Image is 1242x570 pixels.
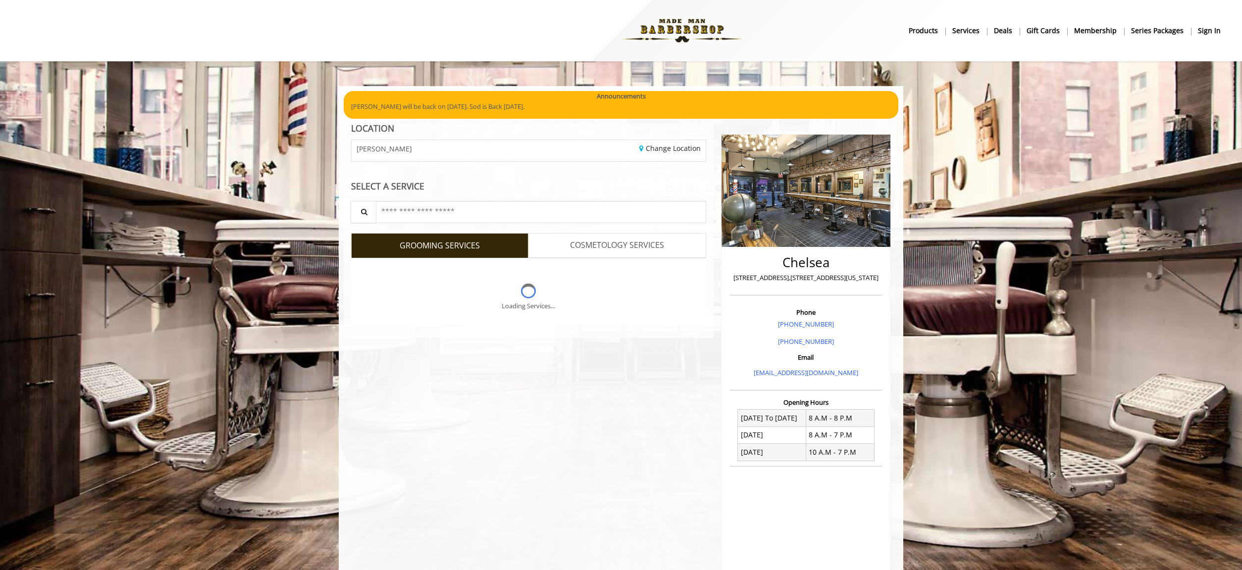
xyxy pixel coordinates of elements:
a: MembershipMembership [1067,23,1124,38]
td: 8 A.M - 8 P.M [806,410,874,427]
a: Productsproducts [902,23,945,38]
a: [PHONE_NUMBER] [778,337,834,346]
div: SELECT A SERVICE [351,182,706,191]
a: Series packagesSeries packages [1124,23,1191,38]
div: Grooming services [351,258,706,324]
td: [DATE] [738,427,806,443]
span: COSMETOLOGY SERVICES [570,239,664,252]
button: Service Search [351,201,376,223]
a: Gift cardsgift cards [1020,23,1067,38]
a: [PHONE_NUMBER] [778,320,834,329]
a: sign insign in [1191,23,1228,38]
td: 8 A.M - 7 P.M [806,427,874,443]
img: Made Man Barbershop logo [614,3,750,58]
h3: Email [732,354,880,361]
span: GROOMING SERVICES [400,239,480,252]
p: [PERSON_NAME] will be back on [DATE]. Sod is Back [DATE]. [351,101,891,112]
b: Series packages [1131,25,1184,36]
td: 10 A.M - 7 P.M [806,444,874,461]
b: sign in [1198,25,1221,36]
td: [DATE] To [DATE] [738,410,806,427]
td: [DATE] [738,444,806,461]
b: LOCATION [351,122,394,134]
b: Announcements [597,91,646,101]
h3: Phone [732,309,880,316]
b: Services [952,25,980,36]
a: Change Location [639,143,701,153]
b: products [909,25,938,36]
p: [STREET_ADDRESS],[STREET_ADDRESS][US_STATE] [732,273,880,283]
a: DealsDeals [987,23,1020,38]
div: Loading Services... [502,301,555,311]
a: [EMAIL_ADDRESS][DOMAIN_NAME] [754,368,858,377]
h3: Opening Hours [730,399,882,406]
span: [PERSON_NAME] [357,145,412,152]
b: Membership [1074,25,1117,36]
h2: Chelsea [732,255,880,270]
b: Deals [994,25,1012,36]
b: gift cards [1027,25,1060,36]
a: ServicesServices [945,23,987,38]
